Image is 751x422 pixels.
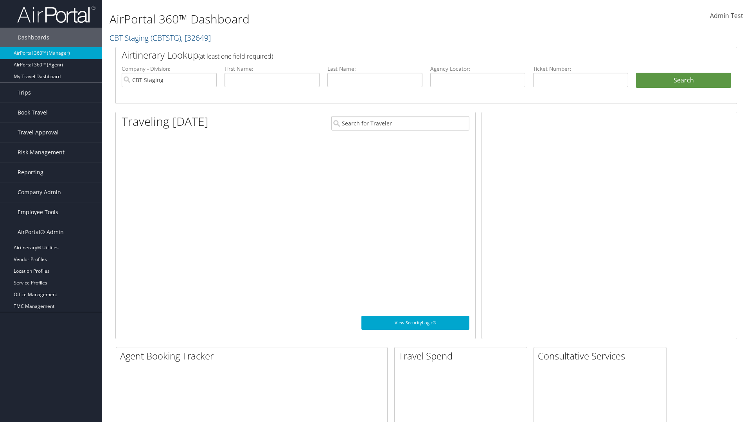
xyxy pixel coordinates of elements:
h2: Consultative Services [538,349,666,363]
span: Book Travel [18,103,48,122]
a: CBT Staging [110,32,211,43]
span: , [ 32649 ] [181,32,211,43]
span: Trips [18,83,31,102]
span: (at least one field required) [198,52,273,61]
label: Last Name: [327,65,422,73]
span: AirPortal® Admin [18,222,64,242]
span: Dashboards [18,28,49,47]
a: View SecurityLogic® [361,316,469,330]
span: Risk Management [18,143,65,162]
h2: Airtinerary Lookup [122,48,679,62]
span: ( CBTSTG ) [151,32,181,43]
label: Agency Locator: [430,65,525,73]
span: Employee Tools [18,202,58,222]
span: Admin Test [710,11,743,20]
input: Search for Traveler [331,116,469,131]
h2: Agent Booking Tracker [120,349,387,363]
span: Company Admin [18,182,61,202]
label: Company - Division: [122,65,217,73]
label: First Name: [225,65,320,73]
h1: Traveling [DATE] [122,113,208,130]
span: Travel Approval [18,123,59,142]
img: airportal-logo.png [17,5,95,23]
button: Search [636,73,731,88]
h1: AirPortal 360™ Dashboard [110,11,532,27]
h2: Travel Spend [399,349,527,363]
a: Admin Test [710,4,743,28]
span: Reporting [18,163,43,182]
label: Ticket Number: [533,65,628,73]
